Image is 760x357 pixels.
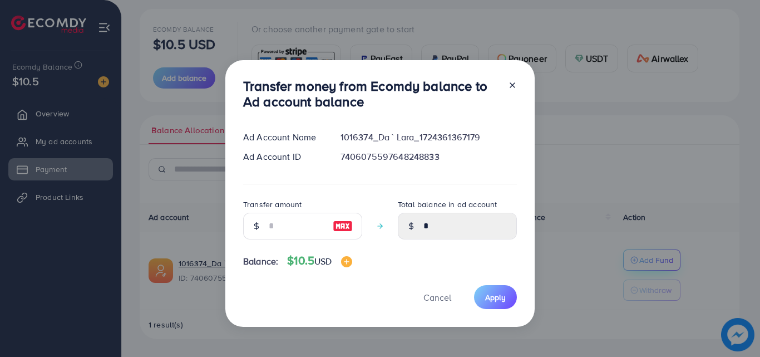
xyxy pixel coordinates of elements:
[234,150,332,163] div: Ad Account ID
[485,292,506,303] span: Apply
[332,131,526,144] div: 1016374_Da ` Lara_1724361367179
[314,255,332,267] span: USD
[234,131,332,144] div: Ad Account Name
[409,285,465,309] button: Cancel
[423,291,451,304] span: Cancel
[332,150,526,163] div: 7406075597648248833
[398,199,497,210] label: Total balance in ad account
[243,255,278,268] span: Balance:
[243,199,302,210] label: Transfer amount
[243,78,499,110] h3: Transfer money from Ecomdy balance to Ad account balance
[341,256,352,267] img: image
[333,219,353,233] img: image
[474,285,517,309] button: Apply
[287,254,352,268] h4: $10.5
